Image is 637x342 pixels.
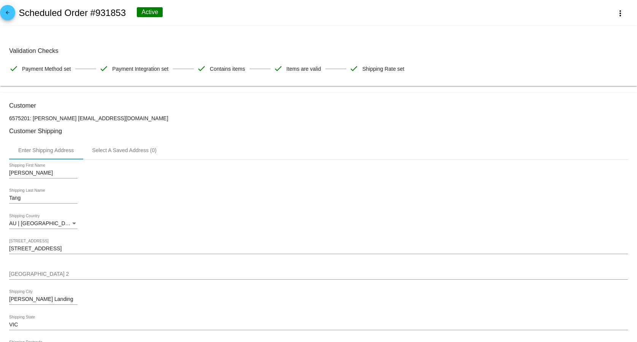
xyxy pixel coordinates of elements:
[287,61,321,77] span: Items are valid
[616,9,625,18] mat-icon: more_vert
[9,221,78,227] mat-select: Shipping Country
[210,61,245,77] span: Contains items
[362,61,404,77] span: Shipping Rate set
[137,7,163,17] div: Active
[9,64,18,73] mat-icon: check
[9,47,628,54] h3: Validation Checks
[9,102,628,109] h3: Customer
[197,64,206,73] mat-icon: check
[9,246,628,252] input: Shipping Street 1
[274,64,283,73] mat-icon: check
[22,61,71,77] span: Payment Method set
[9,271,628,277] input: Shipping Street 2
[9,220,76,226] span: AU | [GEOGRAPHIC_DATA]
[9,115,628,121] p: 6575201: [PERSON_NAME] [EMAIL_ADDRESS][DOMAIN_NAME]
[3,10,12,19] mat-icon: arrow_back
[9,170,78,176] input: Shipping First Name
[112,61,168,77] span: Payment Integration set
[92,147,157,153] div: Select A Saved Address (0)
[9,195,78,201] input: Shipping Last Name
[18,147,74,153] div: Enter Shipping Address
[9,127,628,135] h3: Customer Shipping
[99,64,108,73] mat-icon: check
[349,64,358,73] mat-icon: check
[19,8,126,18] h2: Scheduled Order #931853
[9,322,628,328] input: Shipping State
[9,296,78,302] input: Shipping City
